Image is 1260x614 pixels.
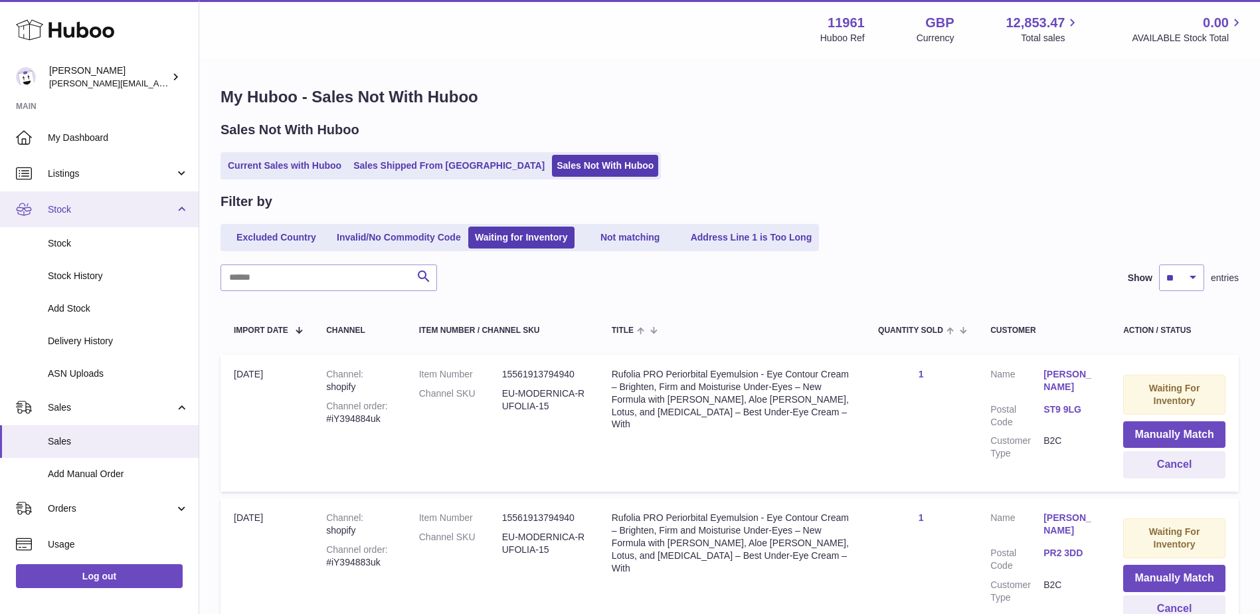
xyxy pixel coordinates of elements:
span: Delivery History [48,335,189,348]
span: Add Manual Order [48,468,189,480]
span: AVAILABLE Stock Total [1132,32,1244,45]
a: Sales Shipped From [GEOGRAPHIC_DATA] [349,155,549,177]
span: Usage [48,538,189,551]
dd: 15561913794940 [502,512,585,524]
span: ASN Uploads [48,367,189,380]
a: Not matching [577,227,683,249]
dt: Name [990,368,1043,397]
span: Add Stock [48,302,189,315]
span: Stock History [48,270,189,282]
dd: EU-MODERNICA-RUFOLIA-15 [502,531,585,556]
span: [PERSON_NAME][EMAIL_ADDRESS][DOMAIN_NAME] [49,78,266,88]
div: Item Number / Channel SKU [419,326,585,335]
a: 1 [919,369,924,379]
a: Sales Not With Huboo [552,155,658,177]
span: Listings [48,167,175,180]
span: Import date [234,326,288,335]
span: Stock [48,237,189,250]
strong: Waiting For Inventory [1149,383,1200,406]
span: My Dashboard [48,132,189,144]
strong: GBP [925,14,954,32]
dd: EU-MODERNICA-RUFOLIA-15 [502,387,585,413]
a: 1 [919,512,924,523]
div: Action / Status [1123,326,1225,335]
span: Orders [48,502,175,515]
a: Address Line 1 is Too Long [686,227,817,249]
a: 12,853.47 Total sales [1006,14,1080,45]
h2: Filter by [221,193,272,211]
strong: Channel [326,369,363,379]
span: Stock [48,203,175,216]
a: 0.00 AVAILABLE Stock Total [1132,14,1244,45]
dt: Name [990,512,1043,540]
div: #iY394884uk [326,400,393,425]
button: Manually Match [1123,421,1225,449]
dd: B2C [1043,435,1097,460]
dt: Item Number [419,512,502,524]
img: raghav@transformative.in [16,67,36,87]
span: Total sales [1021,32,1080,45]
dt: Item Number [419,368,502,381]
strong: Channel order [326,544,388,555]
a: PR2 3DD [1043,547,1097,560]
div: #iY394883uk [326,544,393,569]
dt: Channel SKU [419,387,502,413]
a: ST9 9LG [1043,403,1097,416]
dd: B2C [1043,579,1097,604]
span: Quantity Sold [878,326,943,335]
dd: 15561913794940 [502,368,585,381]
h2: Sales Not With Huboo [221,121,359,139]
dt: Postal Code [990,547,1043,572]
strong: Channel order [326,401,388,411]
div: Rufolia PRO Periorbital Eyemulsion - Eye Contour Cream – Brighten, Firm and Moisturise Under-Eyes... [612,512,852,574]
label: Show [1128,272,1152,284]
a: Invalid/No Commodity Code [332,227,466,249]
div: Rufolia PRO Periorbital Eyemulsion - Eye Contour Cream – Brighten, Firm and Moisturise Under-Eyes... [612,368,852,431]
div: Customer [990,326,1097,335]
button: Cancel [1123,451,1225,478]
a: [PERSON_NAME] [1043,512,1097,537]
span: entries [1211,272,1239,284]
div: Channel [326,326,393,335]
dt: Customer Type [990,579,1043,604]
a: Current Sales with Huboo [223,155,346,177]
div: shopify [326,512,393,537]
button: Manually Match [1123,565,1225,592]
dt: Customer Type [990,435,1043,460]
a: Waiting for Inventory [468,227,575,249]
div: shopify [326,368,393,393]
dt: Postal Code [990,403,1043,429]
span: 0.00 [1203,14,1229,32]
a: Log out [16,564,183,588]
strong: Waiting For Inventory [1149,526,1200,550]
a: Excluded Country [223,227,329,249]
span: Sales [48,401,175,414]
strong: 11961 [828,14,865,32]
span: Title [612,326,634,335]
span: 12,853.47 [1006,14,1065,32]
td: [DATE] [221,355,313,492]
div: Huboo Ref [820,32,865,45]
dt: Channel SKU [419,531,502,556]
h1: My Huboo - Sales Not With Huboo [221,86,1239,108]
div: Currency [917,32,954,45]
strong: Channel [326,512,363,523]
a: [PERSON_NAME] [1043,368,1097,393]
div: [PERSON_NAME] [49,64,169,90]
span: Sales [48,435,189,448]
